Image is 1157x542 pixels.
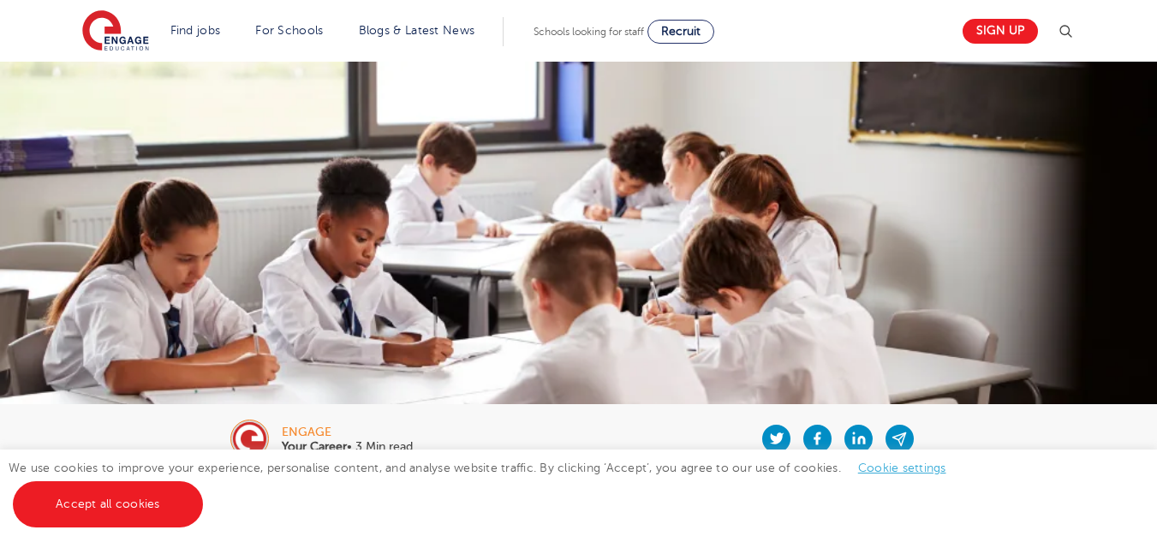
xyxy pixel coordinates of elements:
[661,25,701,38] span: Recruit
[534,26,644,38] span: Schools looking for staff
[282,441,413,453] p: • 3 Min read
[9,462,963,510] span: We use cookies to improve your experience, personalise content, and analyse website traffic. By c...
[282,426,413,438] div: engage
[647,20,714,44] a: Recruit
[82,10,149,53] img: Engage Education
[858,462,946,474] a: Cookie settings
[13,481,203,527] a: Accept all cookies
[963,19,1038,44] a: Sign up
[282,440,347,453] b: Your Career
[359,24,475,37] a: Blogs & Latest News
[170,24,221,37] a: Find jobs
[255,24,323,37] a: For Schools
